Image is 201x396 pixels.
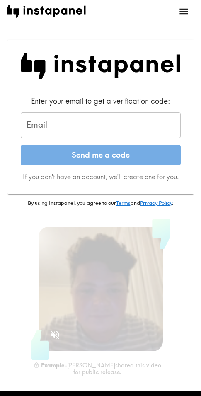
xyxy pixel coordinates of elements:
button: open menu [173,1,194,22]
div: - [PERSON_NAME] shared this video for public release. [32,361,163,376]
a: Terms [116,199,131,206]
img: Instapanel [21,53,181,79]
button: Sound is off [46,326,64,344]
p: If you don't have an account, we'll create one for you. [21,172,181,181]
img: instapanel [7,5,86,18]
button: Send me a code [21,145,181,165]
p: By using Instapanel, you agree to our and . [7,199,194,207]
b: Example [41,361,64,369]
div: Enter your email to get a verification code: [21,96,181,106]
a: Privacy Policy [140,199,172,206]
